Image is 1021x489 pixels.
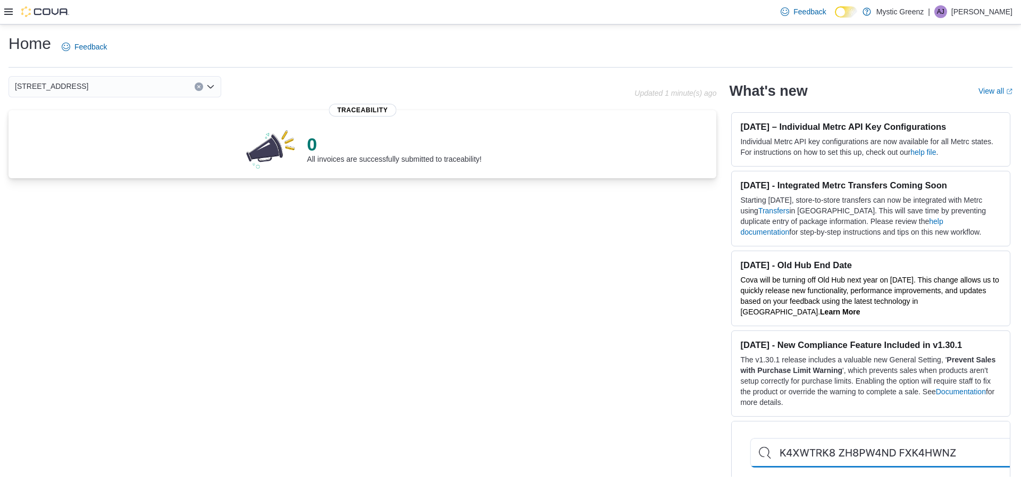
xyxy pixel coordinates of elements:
h3: [DATE] - New Compliance Feature Included in v1.30.1 [740,339,1001,350]
h1: Home [9,33,51,54]
a: Learn More [820,308,860,316]
svg: External link [1006,88,1012,95]
a: help documentation [740,217,943,236]
button: Open list of options [206,82,215,91]
a: Transfers [758,206,790,215]
a: View allExternal link [978,87,1012,95]
img: 0 [244,127,299,170]
p: Mystic Greenz [876,5,924,18]
p: 0 [307,134,481,155]
h2: What's new [729,82,807,100]
span: AJ [937,5,944,18]
span: Traceability [329,104,396,117]
p: [PERSON_NAME] [951,5,1012,18]
img: Cova [21,6,69,17]
a: help file [910,148,936,156]
span: Cova will be turning off Old Hub next year on [DATE]. This change allows us to quickly release ne... [740,276,999,316]
p: Updated 1 minute(s) ago [634,89,716,97]
p: Individual Metrc API key configurations are now available for all Metrc states. For instructions ... [740,136,1001,158]
p: | [928,5,930,18]
h3: [DATE] - Integrated Metrc Transfers Coming Soon [740,180,1001,190]
button: Clear input [195,82,203,91]
p: Starting [DATE], store-to-store transfers can now be integrated with Metrc using in [GEOGRAPHIC_D... [740,195,1001,237]
span: Feedback [74,42,107,52]
p: The v1.30.1 release includes a valuable new General Setting, ' ', which prevents sales when produ... [740,354,1001,408]
div: All invoices are successfully submitted to traceability! [307,134,481,163]
a: Documentation [936,387,986,396]
span: Feedback [793,6,826,17]
a: Feedback [776,1,830,22]
input: Dark Mode [835,6,857,18]
div: Amber Johnson [934,5,947,18]
strong: Prevent Sales with Purchase Limit Warning [740,355,995,375]
a: Feedback [57,36,111,57]
h3: [DATE] - Old Hub End Date [740,260,1001,270]
span: [STREET_ADDRESS] [15,80,88,93]
h3: [DATE] – Individual Metrc API Key Configurations [740,121,1001,132]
